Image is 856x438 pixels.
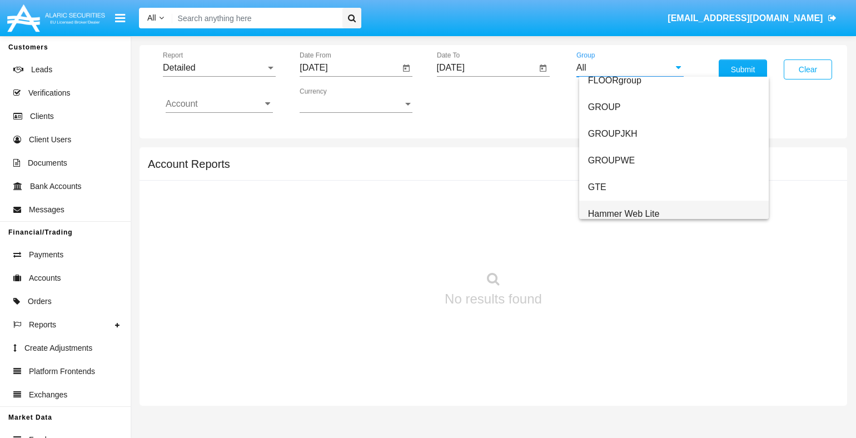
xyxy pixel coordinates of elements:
span: GROUPJKH [588,129,638,138]
span: [EMAIL_ADDRESS][DOMAIN_NAME] [668,13,823,23]
span: Verifications [28,87,70,99]
span: All [147,13,156,22]
input: Search [172,8,339,28]
span: Messages [29,204,64,216]
span: Accounts [29,272,61,284]
span: Hammer Web Lite [588,209,660,218]
a: [EMAIL_ADDRESS][DOMAIN_NAME] [663,3,842,34]
span: Orders [28,296,52,307]
img: Logo image [6,2,107,34]
span: Bank Accounts [30,181,82,192]
span: Platform Frontends [29,366,95,377]
a: All [139,12,172,24]
button: Open calendar [400,62,413,75]
span: Documents [28,157,67,169]
p: No results found [445,289,542,309]
h5: Account Reports [148,160,230,168]
span: FLOORgroup [588,76,641,85]
span: GROUP [588,102,621,112]
span: Leads [31,64,52,76]
button: Open calendar [536,62,550,75]
span: Currency [300,99,402,109]
span: Create Adjustments [24,342,92,354]
button: Clear [784,59,832,79]
span: Detailed [163,63,196,72]
span: GTE [588,182,606,192]
span: Payments [29,249,63,261]
span: Clients [30,111,54,122]
span: Reports [29,319,56,331]
span: GROUPWE [588,156,635,165]
button: Submit [719,59,767,79]
span: Client Users [29,134,71,146]
span: Exchanges [29,389,67,401]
